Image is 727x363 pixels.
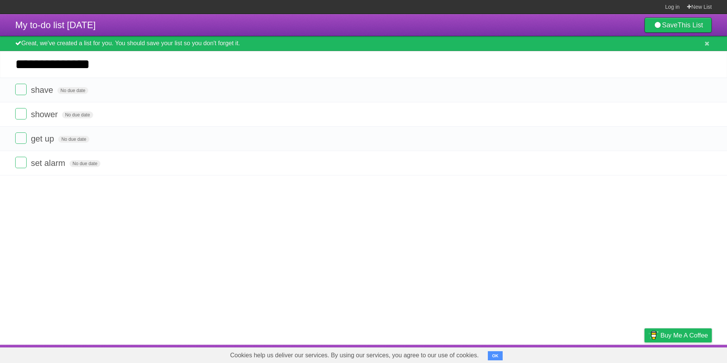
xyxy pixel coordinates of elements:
[31,110,60,119] span: shower
[644,328,712,342] a: Buy me a coffee
[15,132,27,144] label: Done
[543,347,559,361] a: About
[609,347,625,361] a: Terms
[222,348,486,363] span: Cookies help us deliver our services. By using our services, you agree to our use of cookies.
[31,158,67,168] span: set alarm
[62,111,93,118] span: No due date
[15,84,27,95] label: Done
[31,134,56,143] span: get up
[488,351,503,360] button: OK
[635,347,654,361] a: Privacy
[648,329,659,342] img: Buy me a coffee
[58,136,89,143] span: No due date
[678,21,703,29] b: This List
[568,347,599,361] a: Developers
[644,18,712,33] a: SaveThis List
[15,108,27,119] label: Done
[15,157,27,168] label: Done
[660,329,708,342] span: Buy me a coffee
[31,85,55,95] span: shave
[664,347,712,361] a: Suggest a feature
[15,20,96,30] span: My to-do list [DATE]
[57,87,88,94] span: No due date
[70,160,100,167] span: No due date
